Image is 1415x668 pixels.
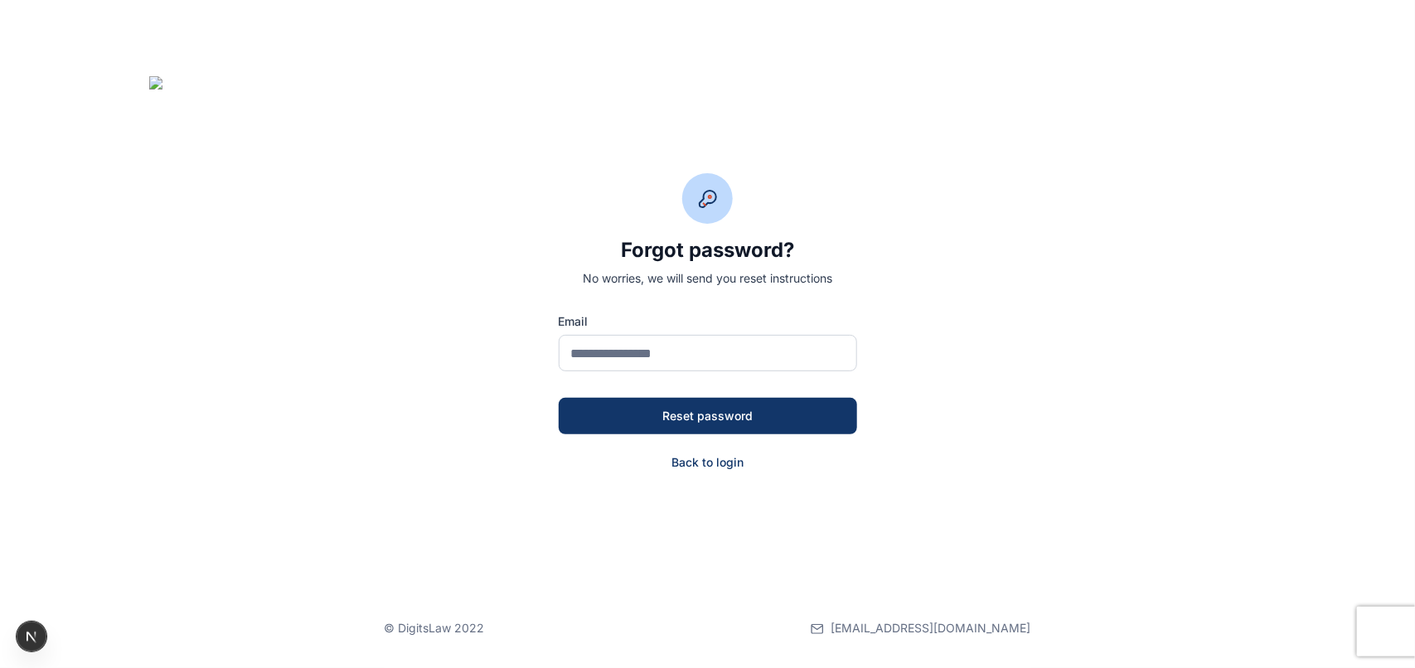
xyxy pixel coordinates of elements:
[559,270,857,287] p: No worries, we will send you reset instructions
[559,454,857,471] a: Back to login
[385,620,485,637] p: © DigitsLaw 2022
[559,398,857,434] button: Reset password
[559,237,857,264] h3: Forgot password?
[811,588,1031,668] a: [EMAIL_ADDRESS][DOMAIN_NAME]
[585,408,831,424] div: Reset password
[831,620,1031,637] span: [EMAIL_ADDRESS][DOMAIN_NAME]
[149,76,259,103] img: /logo-full.svg
[559,313,857,330] label: Email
